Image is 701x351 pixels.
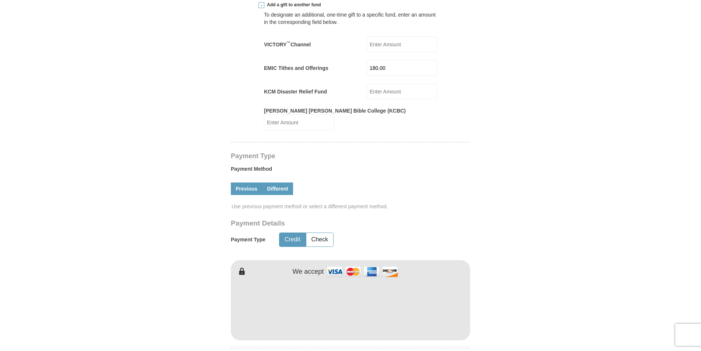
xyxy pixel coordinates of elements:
input: Enter Amount [367,84,437,99]
img: credit cards accepted [325,264,399,280]
span: Use previous payment method or select a different payment method. [232,203,471,210]
label: VICTORY Channel [264,41,311,48]
input: Enter Amount [264,114,334,130]
h3: Payment Details [231,219,419,228]
button: Check [306,233,333,247]
h4: Payment Type [231,153,470,159]
a: Different [262,182,293,195]
label: EMIC Tithes and Offerings [264,64,328,72]
button: Credit [279,233,306,247]
span: Add a gift to another fund [264,2,321,8]
div: To designate an additional, one-time gift to a specific fund, enter an amount in the correspondin... [264,11,437,26]
a: Previous [231,182,262,195]
h4: We accept [293,268,324,276]
h5: Payment Type [231,237,265,243]
input: Enter Amount [367,36,437,52]
label: KCM Disaster Relief Fund [264,88,327,95]
label: Payment Method [231,165,470,176]
sup: ™ [286,40,290,45]
label: [PERSON_NAME] [PERSON_NAME] Bible College (KCBC) [264,107,406,114]
input: Enter Amount [367,60,437,76]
